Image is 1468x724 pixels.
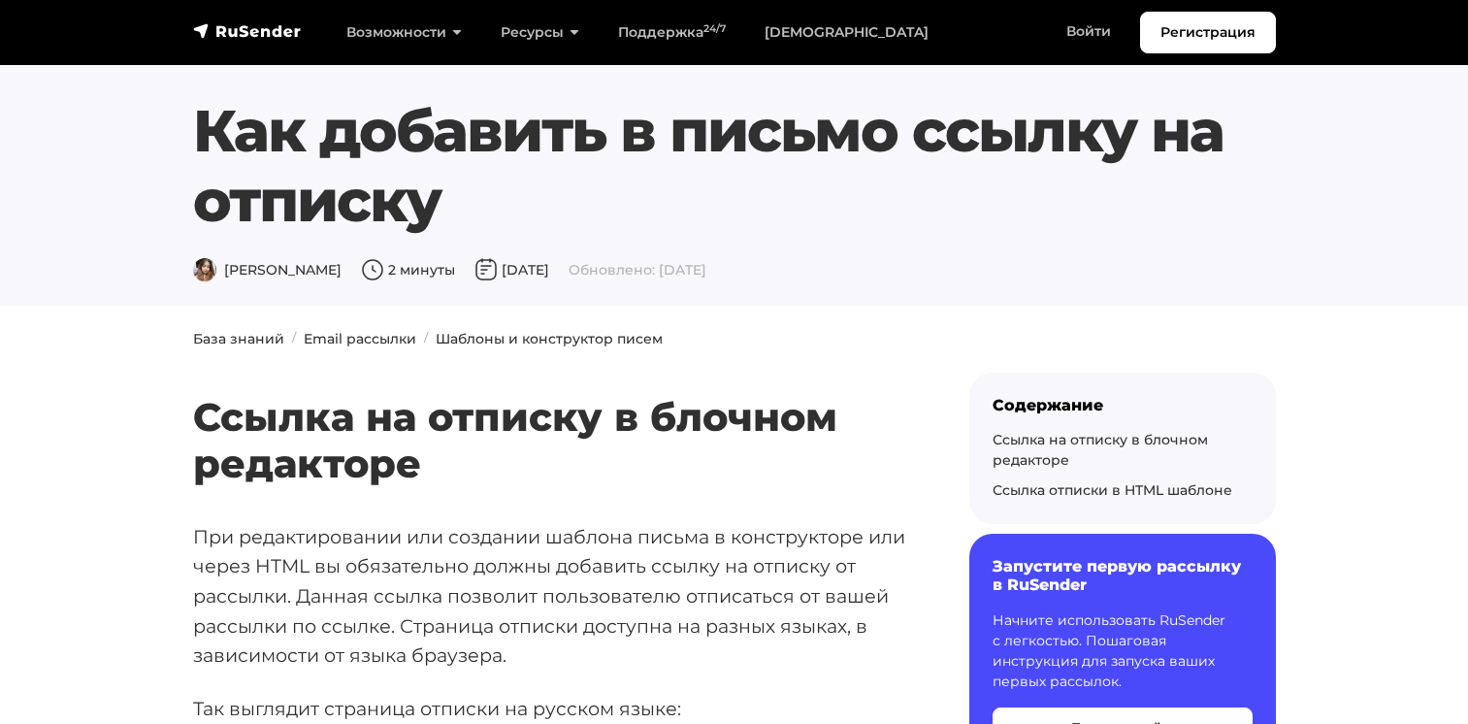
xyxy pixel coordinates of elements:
[569,261,706,279] span: Обновлено: [DATE]
[993,557,1253,594] h6: Запустите первую рассылку в RuSender
[361,261,455,279] span: 2 минуты
[304,330,416,347] a: Email рассылки
[481,13,599,52] a: Ресурсы
[193,330,284,347] a: База знаний
[193,337,907,487] h2: Ссылка на отписку в блочном редакторе
[745,13,948,52] a: [DEMOGRAPHIC_DATA]
[993,431,1208,469] a: Ссылка на отписку в блочном редакторе
[193,522,907,672] p: При редактировании или создании шаблона письма в конструкторе или через HTML вы обязательно должн...
[993,396,1253,414] div: Содержание
[474,261,549,279] span: [DATE]
[327,13,481,52] a: Возможности
[1047,12,1130,51] a: Войти
[993,481,1232,499] a: Ссылка отписки в HTML шаблоне
[1140,12,1276,53] a: Регистрация
[193,261,342,279] span: [PERSON_NAME]
[474,258,498,281] img: Дата публикации
[193,694,907,724] p: Так выглядит страница отписки на русском языке:
[993,610,1253,692] p: Начните использовать RuSender с легкостью. Пошаговая инструкция для запуска ваших первых рассылок.
[436,330,663,347] a: Шаблоны и конструктор писем
[181,329,1288,349] nav: breadcrumb
[193,21,302,41] img: RuSender
[703,22,726,35] sup: 24/7
[361,258,384,281] img: Время чтения
[193,96,1276,236] h1: Как добавить в письмо ссылку на отписку
[599,13,745,52] a: Поддержка24/7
